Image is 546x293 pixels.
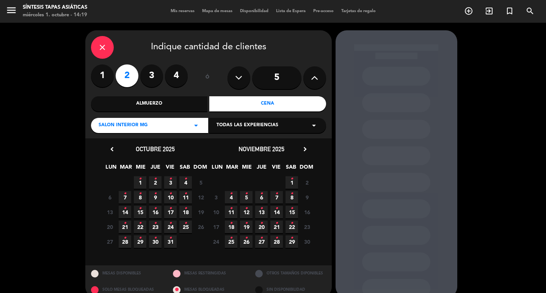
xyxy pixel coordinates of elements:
[140,64,163,87] label: 3
[230,217,232,229] i: •
[195,221,207,233] span: 26
[309,9,337,13] span: Pre-acceso
[275,217,278,229] i: •
[139,173,141,185] i: •
[209,96,326,111] div: Cena
[124,202,126,215] i: •
[290,188,293,200] i: •
[270,235,283,248] span: 28
[169,173,172,185] i: •
[164,221,177,233] span: 24
[134,206,146,218] span: 15
[464,6,473,16] i: add_circle_outline
[164,235,177,248] span: 31
[154,217,157,229] i: •
[275,202,278,215] i: •
[245,232,248,244] i: •
[119,206,131,218] span: 14
[275,232,278,244] i: •
[149,235,162,248] span: 30
[184,188,187,200] i: •
[134,176,146,189] span: 1
[134,191,146,204] span: 8
[285,163,297,175] span: SAB
[149,191,162,204] span: 9
[149,163,162,175] span: JUE
[169,202,172,215] i: •
[286,206,298,218] span: 15
[119,221,131,233] span: 21
[240,221,253,233] span: 19
[255,221,268,233] span: 20
[167,265,249,282] div: MESAS RESTRINGIDAS
[139,217,141,229] i: •
[225,191,237,204] span: 4
[270,206,283,218] span: 14
[124,217,126,229] i: •
[309,121,318,130] i: arrow_drop_down
[104,206,116,218] span: 13
[286,221,298,233] span: 22
[179,191,192,204] span: 11
[184,202,187,215] i: •
[179,176,192,189] span: 4
[290,217,293,229] i: •
[167,9,198,13] span: Mis reservas
[195,176,207,189] span: 5
[134,235,146,248] span: 29
[505,6,514,16] i: turned_in_not
[301,145,309,153] i: chevron_right
[149,176,162,189] span: 2
[260,217,263,229] i: •
[105,163,117,175] span: LUN
[23,11,87,19] div: miércoles 1. octubre - 14:19
[270,221,283,233] span: 21
[300,163,312,175] span: DOM
[165,64,188,87] label: 4
[240,191,253,204] span: 5
[154,173,157,185] i: •
[260,232,263,244] i: •
[225,221,237,233] span: 18
[169,188,172,200] i: •
[164,191,177,204] span: 10
[136,145,175,153] span: octubre 2025
[139,188,141,200] i: •
[290,202,293,215] i: •
[91,96,208,111] div: Almuerzo
[169,217,172,229] i: •
[210,235,222,248] span: 24
[6,5,17,19] button: menu
[154,232,157,244] i: •
[286,235,298,248] span: 29
[485,6,494,16] i: exit_to_app
[134,163,147,175] span: MIE
[164,206,177,218] span: 17
[179,163,191,175] span: SAB
[124,232,126,244] i: •
[91,64,114,87] label: 1
[260,202,263,215] i: •
[116,64,138,87] label: 2
[255,191,268,204] span: 6
[104,235,116,248] span: 27
[290,173,293,185] i: •
[134,221,146,233] span: 22
[260,188,263,200] i: •
[255,235,268,248] span: 27
[270,191,283,204] span: 7
[104,191,116,204] span: 6
[236,9,272,13] span: Disponibilidad
[99,122,147,129] span: SALON INTERIOR MG
[119,191,131,204] span: 7
[193,163,206,175] span: DOM
[191,121,201,130] i: arrow_drop_down
[23,4,87,11] div: Síntesis Tapas Asiáticas
[149,206,162,218] span: 16
[286,176,298,189] span: 1
[179,221,192,233] span: 25
[290,232,293,244] i: •
[230,202,232,215] i: •
[240,235,253,248] span: 26
[169,232,172,244] i: •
